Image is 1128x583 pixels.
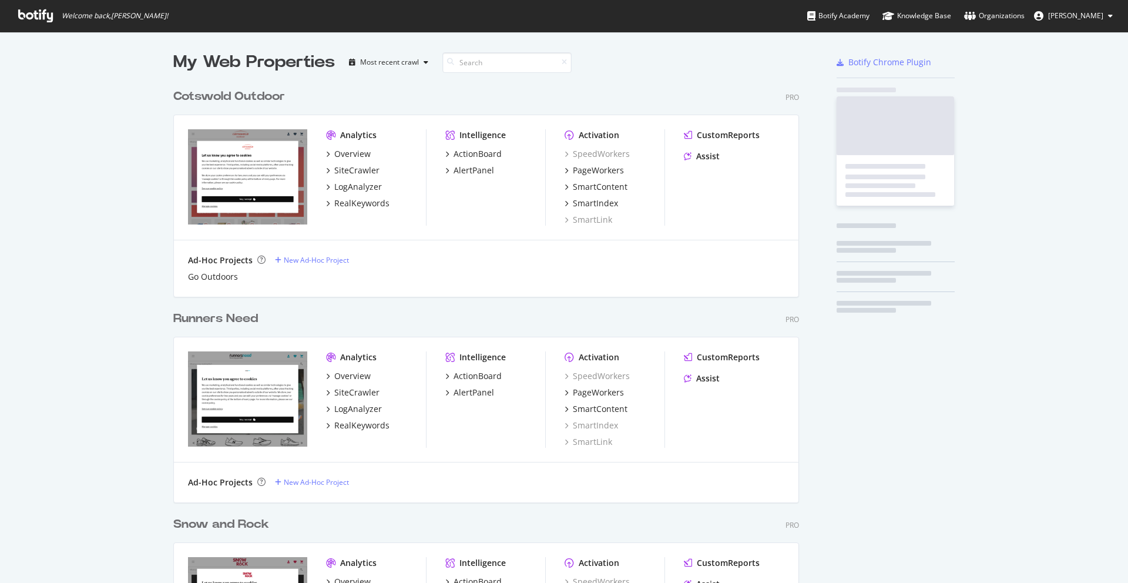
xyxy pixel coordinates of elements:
div: Intelligence [459,557,506,569]
div: Activation [579,557,619,569]
div: Analytics [340,557,377,569]
a: LogAnalyzer [326,403,382,415]
a: SmartLink [565,436,612,448]
a: SiteCrawler [326,387,380,398]
a: LogAnalyzer [326,181,382,193]
a: CustomReports [684,351,760,363]
div: SiteCrawler [334,387,380,398]
div: Pro [785,314,799,324]
a: SiteCrawler [326,165,380,176]
a: PageWorkers [565,387,624,398]
a: Assist [684,373,720,384]
img: https://www.runnersneed.com/ [188,351,307,447]
div: ActionBoard [454,148,502,160]
div: Assist [696,150,720,162]
div: PageWorkers [573,165,624,176]
a: New Ad-Hoc Project [275,477,349,487]
div: New Ad-Hoc Project [284,477,349,487]
div: RealKeywords [334,420,390,431]
div: My Web Properties [173,51,335,74]
a: ActionBoard [445,370,502,382]
a: New Ad-Hoc Project [275,255,349,265]
div: Overview [334,370,371,382]
a: RealKeywords [326,420,390,431]
a: Runners Need [173,310,263,327]
div: Intelligence [459,351,506,363]
a: AlertPanel [445,387,494,398]
div: Activation [579,351,619,363]
div: RealKeywords [334,197,390,209]
div: Most recent crawl [360,59,419,66]
div: Analytics [340,129,377,141]
div: Analytics [340,351,377,363]
div: Activation [579,129,619,141]
a: Botify Chrome Plugin [837,56,931,68]
button: [PERSON_NAME] [1025,6,1122,25]
div: SiteCrawler [334,165,380,176]
div: New Ad-Hoc Project [284,255,349,265]
span: Ellie Combes [1048,11,1103,21]
div: Organizations [964,10,1025,22]
div: Snow and Rock [173,516,269,533]
a: Cotswold Outdoor [173,88,290,105]
div: AlertPanel [454,165,494,176]
div: ActionBoard [454,370,502,382]
img: https://www.cotswoldoutdoor.com [188,129,307,225]
div: SmartContent [573,403,627,415]
div: Botify Chrome Plugin [848,56,931,68]
div: SmartContent [573,181,627,193]
a: Overview [326,148,371,160]
div: CustomReports [697,351,760,363]
div: LogAnalyzer [334,181,382,193]
div: SmartIndex [573,197,618,209]
a: CustomReports [684,557,760,569]
div: AlertPanel [454,387,494,398]
a: SmartIndex [565,420,618,431]
a: Overview [326,370,371,382]
div: Overview [334,148,371,160]
a: ActionBoard [445,148,502,160]
div: Intelligence [459,129,506,141]
a: SmartContent [565,403,627,415]
div: Botify Academy [807,10,869,22]
a: RealKeywords [326,197,390,209]
div: Knowledge Base [882,10,951,22]
a: Snow and Rock [173,516,274,533]
a: SpeedWorkers [565,148,630,160]
input: Search [442,52,572,73]
a: SmartContent [565,181,627,193]
div: CustomReports [697,129,760,141]
div: CustomReports [697,557,760,569]
a: CustomReports [684,129,760,141]
span: Welcome back, [PERSON_NAME] ! [62,11,168,21]
a: PageWorkers [565,165,624,176]
div: Ad-Hoc Projects [188,477,253,488]
a: AlertPanel [445,165,494,176]
a: SmartIndex [565,197,618,209]
a: Go Outdoors [188,271,238,283]
a: Assist [684,150,720,162]
div: PageWorkers [573,387,624,398]
div: Pro [785,520,799,530]
div: Assist [696,373,720,384]
div: Pro [785,92,799,102]
a: SpeedWorkers [565,370,630,382]
div: LogAnalyzer [334,403,382,415]
div: Cotswold Outdoor [173,88,285,105]
div: Ad-Hoc Projects [188,254,253,266]
button: Most recent crawl [344,53,433,72]
a: SmartLink [565,214,612,226]
div: Runners Need [173,310,258,327]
